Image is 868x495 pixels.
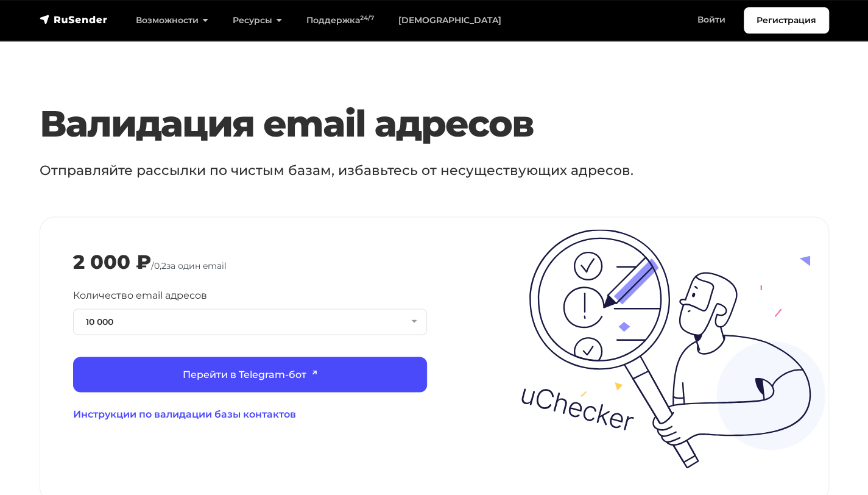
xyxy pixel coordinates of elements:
a: Перейти в Telegram-бот [73,357,427,392]
h3: Валидация email адресов [40,101,762,145]
img: RuSender [40,13,108,26]
button: 10 000 [73,308,427,335]
span: / за один email [151,260,227,271]
a: Возможности [124,8,221,33]
label: Количество email адресов [73,288,207,302]
a: Инструкции по валидации базы контактов [73,407,427,421]
a: Поддержка24/7 [294,8,386,33]
p: Отправляйте рассылки по чистым базам, избавьтесь от несуществующих адресов. [40,160,730,180]
div: 2 000 ₽ [73,250,151,273]
a: [DEMOGRAPHIC_DATA] [386,8,513,33]
sup: 24/7 [360,14,374,22]
span: 0,2 [154,260,166,271]
a: Регистрация [744,7,829,34]
a: Ресурсы [221,8,294,33]
a: Войти [685,7,738,32]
